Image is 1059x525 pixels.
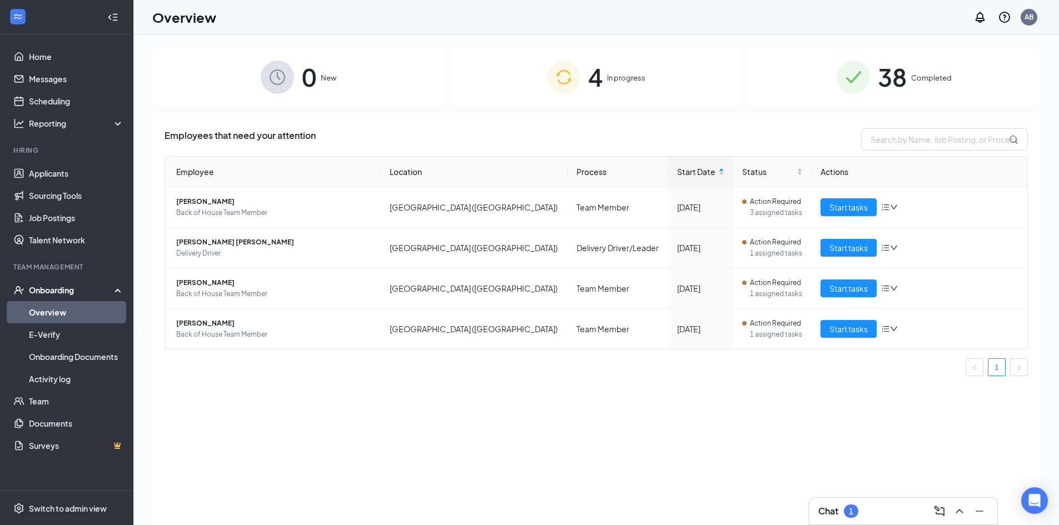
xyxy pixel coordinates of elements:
[966,358,983,376] li: Previous Page
[966,358,983,376] button: left
[750,288,803,299] span: 1 assigned tasks
[165,157,381,187] th: Employee
[951,502,968,520] button: ChevronUp
[176,207,372,218] span: Back of House Team Member
[381,309,568,349] td: [GEOGRAPHIC_DATA] ([GEOGRAPHIC_DATA])
[677,201,724,213] div: [DATE]
[1016,364,1022,371] span: right
[742,166,794,178] span: Status
[677,282,724,294] div: [DATE]
[321,72,336,83] span: New
[176,288,372,299] span: Back of House Team Member
[29,184,124,207] a: Sourcing Tools
[588,58,603,96] span: 4
[750,196,801,207] span: Action Required
[568,309,668,349] td: Team Member
[1025,12,1033,22] div: AB
[931,502,948,520] button: ComposeMessage
[176,237,372,248] span: [PERSON_NAME] [PERSON_NAME]
[29,412,124,434] a: Documents
[568,228,668,268] td: Delivery Driver/Leader
[381,228,568,268] td: [GEOGRAPHIC_DATA] ([GEOGRAPHIC_DATA])
[1010,358,1028,376] button: right
[381,187,568,228] td: [GEOGRAPHIC_DATA] ([GEOGRAPHIC_DATA])
[829,323,868,335] span: Start tasks
[13,262,122,272] div: Team Management
[911,72,952,83] span: Completed
[818,505,838,517] h3: Chat
[878,58,907,96] span: 38
[29,434,124,457] a: SurveysCrown
[568,187,668,228] td: Team Member
[568,268,668,309] td: Team Member
[152,8,216,27] h1: Overview
[998,11,1011,24] svg: QuestionInfo
[1010,358,1028,376] li: Next Page
[890,325,898,333] span: down
[821,198,877,216] button: Start tasks
[1021,487,1048,514] div: Open Intercom Messenger
[971,502,988,520] button: Minimize
[881,203,890,212] span: bars
[881,284,890,293] span: bars
[107,12,118,23] svg: Collapse
[750,277,801,288] span: Action Required
[381,268,568,309] td: [GEOGRAPHIC_DATA] ([GEOGRAPHIC_DATA])
[29,368,124,390] a: Activity log
[881,324,890,333] span: bars
[890,203,898,211] span: down
[165,128,316,151] span: Employees that need your attention
[973,11,987,24] svg: Notifications
[29,390,124,412] a: Team
[677,242,724,254] div: [DATE]
[12,11,23,22] svg: WorkstreamLogo
[677,323,724,335] div: [DATE]
[988,359,1005,376] a: 1
[29,90,124,112] a: Scheduling
[829,201,868,213] span: Start tasks
[890,284,898,292] span: down
[849,507,853,516] div: 1
[176,248,372,259] span: Delivery Driver
[381,157,568,187] th: Location
[953,504,966,518] svg: ChevronUp
[607,72,645,83] span: In progress
[29,118,125,129] div: Reporting
[29,68,124,90] a: Messages
[812,157,1027,187] th: Actions
[829,282,868,294] span: Start tasks
[13,503,24,514] svg: Settings
[176,277,372,288] span: [PERSON_NAME]
[29,301,124,323] a: Overview
[176,329,372,340] span: Back of House Team Member
[13,146,122,155] div: Hiring
[13,284,24,296] svg: UserCheck
[302,58,316,96] span: 0
[176,196,372,207] span: [PERSON_NAME]
[29,284,115,296] div: Onboarding
[13,118,24,129] svg: Analysis
[890,244,898,252] span: down
[29,323,124,346] a: E-Verify
[821,279,877,297] button: Start tasks
[821,320,877,338] button: Start tasks
[750,237,801,248] span: Action Required
[750,329,803,340] span: 1 assigned tasks
[971,364,978,371] span: left
[821,239,877,257] button: Start tasks
[881,243,890,252] span: bars
[750,318,801,329] span: Action Required
[861,128,1028,151] input: Search by Name, Job Posting, or Process
[677,166,716,178] span: Start Date
[29,46,124,68] a: Home
[973,504,986,518] svg: Minimize
[176,318,372,329] span: [PERSON_NAME]
[750,248,803,259] span: 1 assigned tasks
[29,207,124,229] a: Job Postings
[29,229,124,251] a: Talent Network
[829,242,868,254] span: Start tasks
[29,503,107,514] div: Switch to admin view
[733,157,812,187] th: Status
[933,504,946,518] svg: ComposeMessage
